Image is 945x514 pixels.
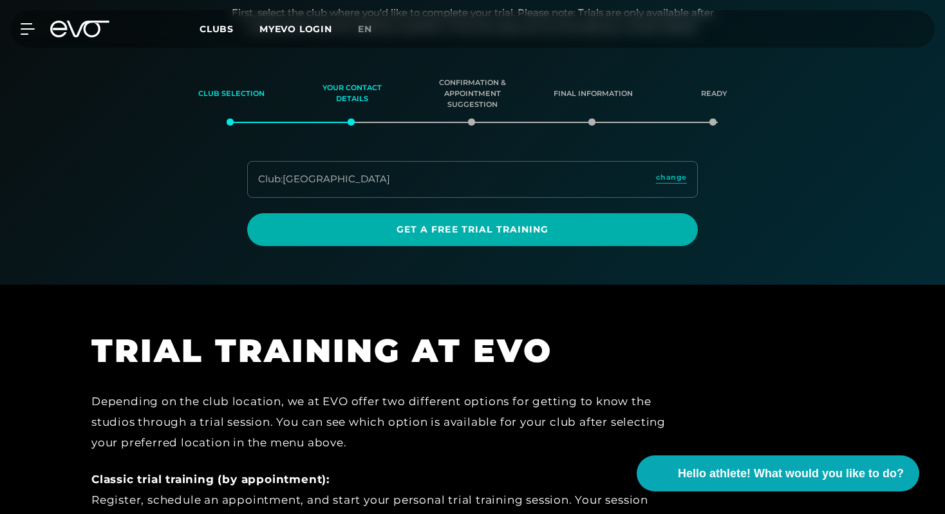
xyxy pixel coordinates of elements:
[91,331,552,370] font: TRIAL TRAINING AT EVO
[397,224,549,235] font: Get a free trial training
[358,22,388,37] a: en
[358,23,372,35] font: en
[91,395,666,450] font: Depending on the club location, we at EVO offer two different options for getting to know the stu...
[281,173,283,185] font: :
[701,89,727,98] font: Ready
[678,467,904,480] font: Hello athlete! What would you like to do?
[637,455,919,491] button: Hello athlete! What would you like to do?
[259,23,332,35] a: MYEVO LOGIN
[198,89,265,98] font: Club selection
[323,83,382,103] font: Your contact details
[554,89,633,98] font: Final information
[439,78,506,109] font: Confirmation & appointment suggestion
[200,23,234,35] font: Clubs
[283,173,390,185] font: [GEOGRAPHIC_DATA]
[247,213,698,246] a: Get a free trial training
[200,23,259,35] a: Clubs
[258,173,281,185] font: Club
[656,172,687,187] a: change
[91,473,330,486] font: Classic trial training (by appointment):
[656,173,687,182] font: change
